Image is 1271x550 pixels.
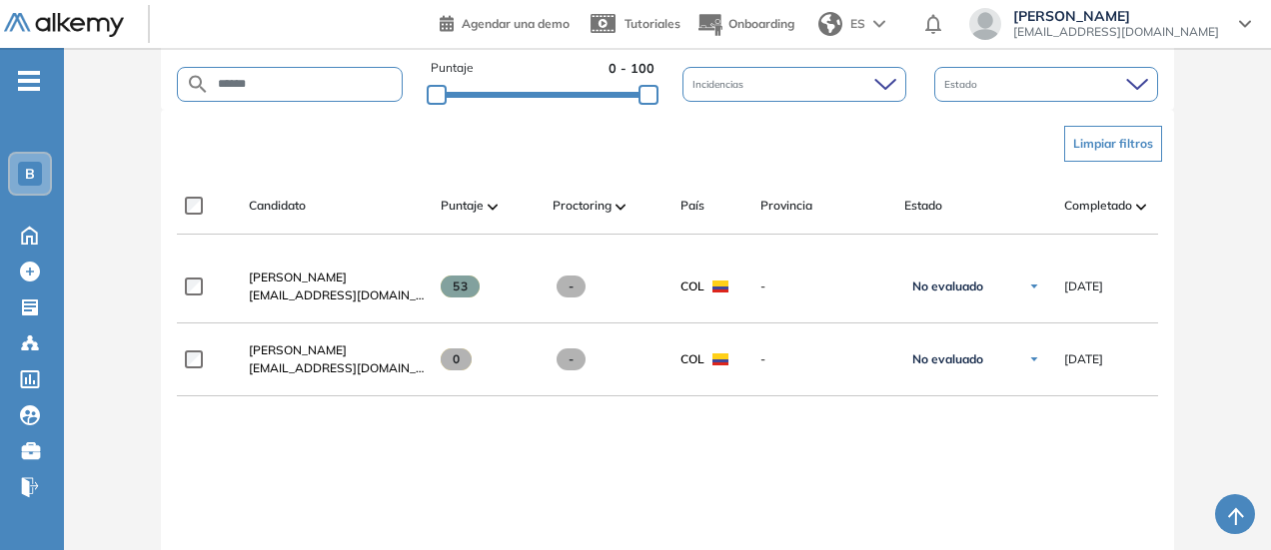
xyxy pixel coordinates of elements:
[818,12,842,36] img: world
[1064,277,1103,295] span: [DATE]
[441,197,484,215] span: Puntaje
[553,197,612,215] span: Proctoring
[462,16,570,31] span: Agendar una demo
[680,277,704,295] span: COL
[712,280,728,292] img: COL
[728,16,794,31] span: Onboarding
[249,269,425,286] a: [PERSON_NAME]
[712,353,728,365] img: COL
[18,79,40,83] i: -
[609,59,654,78] span: 0 - 100
[912,278,983,294] span: No evaluado
[249,359,425,377] span: [EMAIL_ADDRESS][DOMAIN_NAME]
[1013,8,1219,24] span: [PERSON_NAME]
[680,350,704,368] span: COL
[911,318,1271,550] iframe: Chat Widget
[760,277,888,295] span: -
[760,350,888,368] span: -
[1028,280,1040,292] img: Ícono de flecha
[186,72,210,97] img: SEARCH_ALT
[873,20,885,28] img: arrow
[557,275,586,297] span: -
[440,10,570,34] a: Agendar una demo
[1064,197,1132,215] span: Completado
[904,197,942,215] span: Estado
[625,16,680,31] span: Tutoriales
[692,77,747,92] span: Incidencias
[249,197,306,215] span: Candidato
[696,3,794,46] button: Onboarding
[441,275,480,297] span: 53
[944,77,981,92] span: Estado
[680,197,704,215] span: País
[441,348,472,370] span: 0
[557,348,586,370] span: -
[1013,24,1219,40] span: [EMAIL_ADDRESS][DOMAIN_NAME]
[616,204,626,210] img: [missing "en.ARROW_ALT" translation]
[911,318,1271,550] div: Widget de chat
[249,341,425,359] a: [PERSON_NAME]
[1136,204,1146,210] img: [missing "en.ARROW_ALT" translation]
[1064,126,1162,162] button: Limpiar filtros
[488,204,498,210] img: [missing "en.ARROW_ALT" translation]
[760,197,812,215] span: Provincia
[249,342,347,357] span: [PERSON_NAME]
[249,286,425,304] span: [EMAIL_ADDRESS][DOMAIN_NAME]
[934,67,1158,102] div: Estado
[850,15,865,33] span: ES
[4,13,124,38] img: Logo
[682,67,906,102] div: Incidencias
[25,166,35,182] span: B
[249,270,347,284] span: [PERSON_NAME]
[431,59,474,78] span: Puntaje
